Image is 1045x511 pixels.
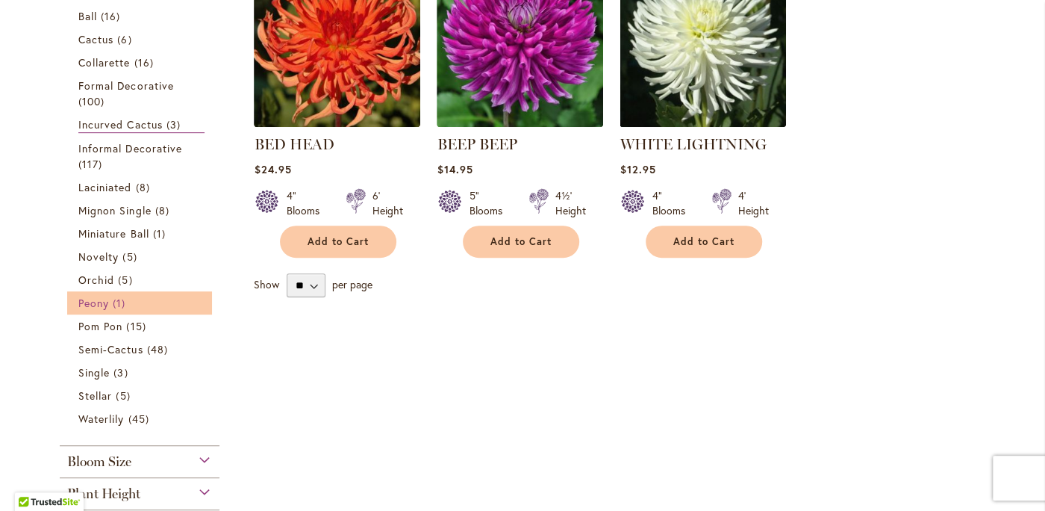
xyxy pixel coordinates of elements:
a: Semi-Cactus 48 [78,341,205,357]
a: Miniature Ball 1 [78,226,205,241]
a: BEEP BEEP [437,135,517,153]
span: Single [78,365,110,380]
span: Miniature Ball [78,226,149,241]
a: Laciniated 8 [78,179,205,195]
span: 8 [136,179,154,195]
span: 45 [128,411,153,427]
a: Cactus 6 [78,31,205,47]
a: Waterlily 45 [78,411,205,427]
span: 8 [155,202,173,218]
a: Pom Pon 15 [78,318,205,334]
span: 1 [113,295,129,311]
span: Add to Cart [308,235,369,248]
a: BED HEAD [254,116,420,130]
a: Orchid 5 [78,272,205,288]
span: 100 [78,93,108,109]
span: 1 [153,226,169,241]
div: 4' Height [737,188,768,218]
span: Waterlily [78,412,124,426]
span: Plant Height [67,486,140,502]
span: Add to Cart [490,235,552,248]
div: 5" Blooms [469,188,511,218]
span: Laciniated [78,180,132,194]
span: Semi-Cactus [78,342,143,356]
button: Add to Cart [646,226,762,258]
span: Incurved Cactus [78,117,163,131]
span: $24.95 [254,162,291,176]
button: Add to Cart [280,226,396,258]
div: 4" Blooms [286,188,328,218]
span: 6 [117,31,135,47]
span: Bloom Size [67,453,131,470]
span: Add to Cart [673,235,734,248]
span: 15 [126,318,149,334]
span: 16 [101,8,124,24]
a: Mignon Single 8 [78,202,205,218]
a: Novelty 5 [78,249,205,264]
span: 16 [134,55,157,70]
a: Single 3 [78,365,205,380]
a: Collarette 16 [78,55,205,70]
span: $12.95 [620,162,655,176]
a: Ball 16 [78,8,205,24]
a: WHITE LIGHTNING [620,116,786,130]
span: $14.95 [437,162,472,176]
a: Stellar 5 [78,388,205,403]
div: 4½' Height [555,188,585,218]
div: 4" Blooms [652,188,693,218]
span: Pom Pon [78,319,122,333]
span: Peony [78,296,109,310]
a: Formal Decorative 100 [78,78,205,109]
a: Informal Decorative 117 [78,140,205,172]
span: Novelty [78,250,119,264]
span: 5 [118,272,136,288]
span: 5 [116,388,134,403]
div: 6' Height [372,188,402,218]
span: Show [253,277,278,291]
a: Peony 1 [78,295,205,311]
a: Incurved Cactus 3 [78,117,205,133]
span: Informal Decorative [78,141,182,155]
a: BED HEAD [254,135,334,153]
span: 5 [122,249,140,264]
span: 3 [166,117,184,132]
span: Stellar [78,388,112,403]
span: 3 [113,365,131,380]
span: Ball [78,9,97,23]
span: per page [332,277,372,291]
span: Orchid [78,273,114,287]
span: 117 [78,156,106,172]
iframe: Launch Accessibility Center [11,458,53,500]
span: Collarette [78,55,131,69]
button: Add to Cart [463,226,579,258]
span: Cactus [78,32,113,46]
span: 48 [147,341,172,357]
a: BEEP BEEP [437,116,603,130]
span: Formal Decorative [78,78,174,93]
span: Mignon Single [78,203,152,217]
a: WHITE LIGHTNING [620,135,766,153]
